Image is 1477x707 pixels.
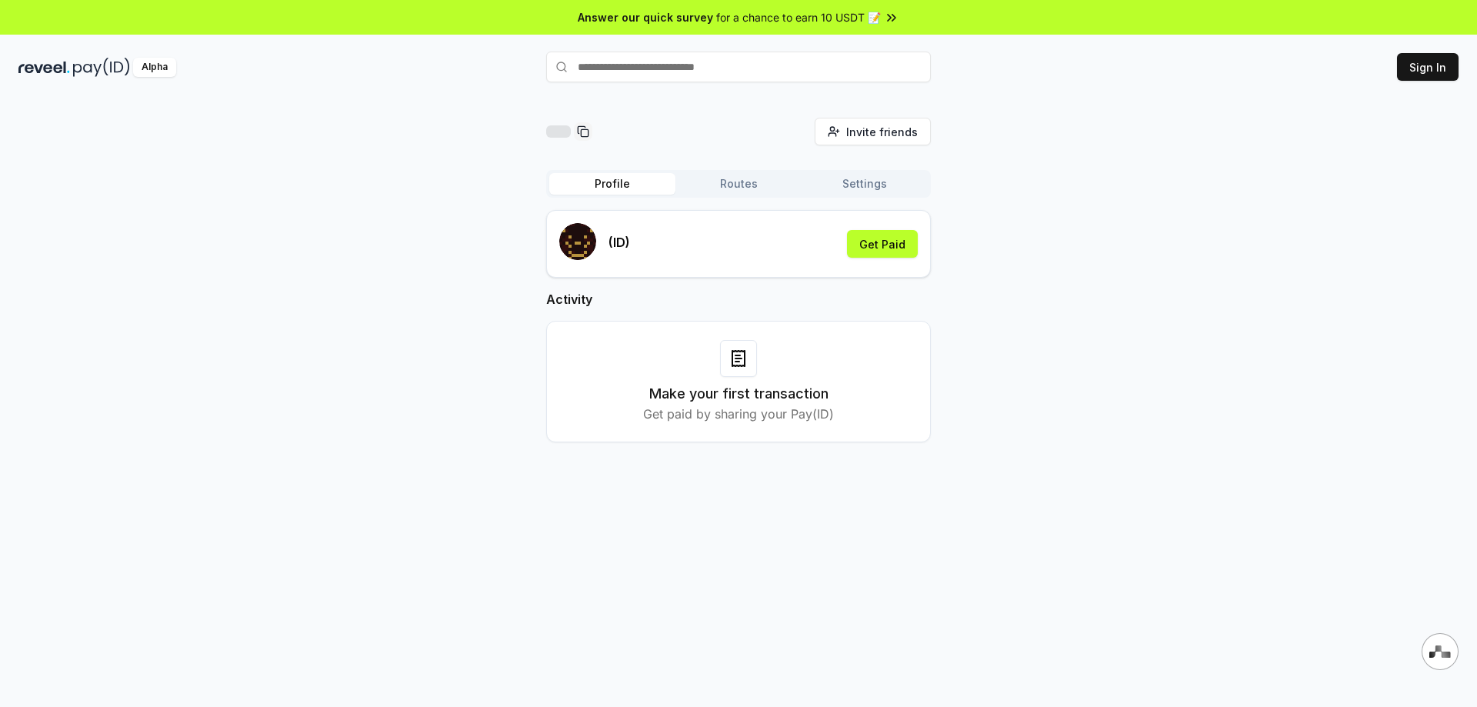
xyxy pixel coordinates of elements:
[1429,645,1451,658] img: svg+xml,%3Csvg%20xmlns%3D%22http%3A%2F%2Fwww.w3.org%2F2000%2Fsvg%22%20width%3D%2228%22%20height%3...
[846,124,918,140] span: Invite friends
[643,405,834,423] p: Get paid by sharing your Pay(ID)
[578,9,713,25] span: Answer our quick survey
[133,58,176,77] div: Alpha
[716,9,881,25] span: for a chance to earn 10 USDT 📝
[546,290,931,308] h2: Activity
[802,173,928,195] button: Settings
[675,173,802,195] button: Routes
[18,58,70,77] img: reveel_dark
[549,173,675,195] button: Profile
[73,58,130,77] img: pay_id
[608,233,630,252] p: (ID)
[847,230,918,258] button: Get Paid
[1397,53,1459,81] button: Sign In
[815,118,931,145] button: Invite friends
[649,383,829,405] h3: Make your first transaction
